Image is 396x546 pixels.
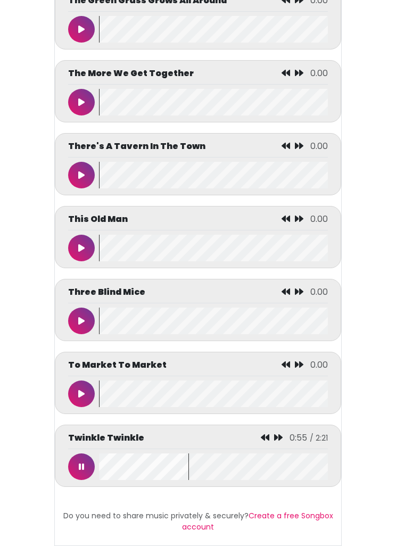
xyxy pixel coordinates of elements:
[68,359,167,371] p: To Market To Market
[310,433,328,443] span: / 2:21
[310,286,328,298] span: 0.00
[310,67,328,79] span: 0.00
[310,140,328,152] span: 0.00
[310,359,328,371] span: 0.00
[68,432,144,444] p: Twinkle Twinkle
[310,213,328,225] span: 0.00
[182,510,333,532] a: Create a free Songbox account
[68,286,145,299] p: Three Blind Mice
[290,432,307,444] span: 0:55
[68,67,194,80] p: The More We Get Together
[68,213,128,226] p: This Old Man
[68,140,205,153] p: There's A Tavern In The Town
[61,510,335,533] p: Do you need to share music privately & securely?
